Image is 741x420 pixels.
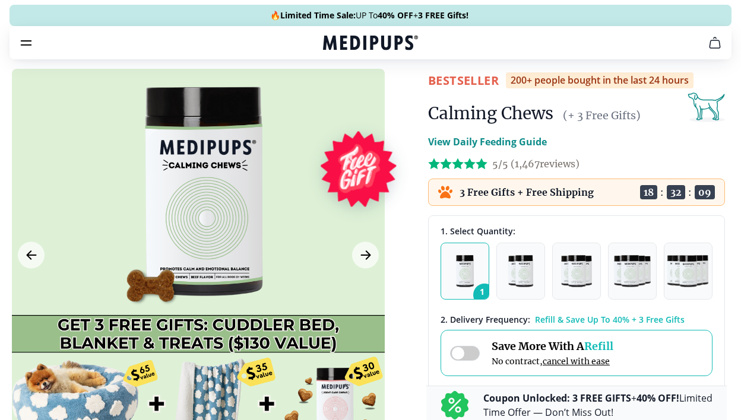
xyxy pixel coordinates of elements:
[492,356,613,367] span: No contract,
[614,255,650,287] img: Pack of 4 - Natural Dog Supplements
[563,109,641,122] span: (+ 3 Free Gifts)
[584,339,613,353] span: Refill
[323,34,418,54] a: Medipups
[636,392,679,405] b: 40% OFF!
[701,28,729,57] button: cart
[640,185,657,199] span: 18
[473,284,496,306] span: 1
[441,225,712,237] div: 1. Select Quantity:
[543,356,610,367] span: cancel with ease
[492,158,579,170] span: 5/5 ( 1,467 reviews)
[506,72,693,88] div: 200+ people bought in the last 24 hours
[18,242,45,269] button: Previous Image
[441,314,530,325] span: 2 . Delivery Frequency:
[483,391,712,419] p: + Limited Time Offer — Don’t Miss Out!
[561,255,592,287] img: Pack of 3 - Natural Dog Supplements
[441,243,489,300] button: 1
[270,9,468,21] span: 🔥 UP To +
[460,186,594,198] p: 3 Free Gifts + Free Shipping
[660,186,664,198] span: :
[428,72,499,88] span: BestSeller
[695,185,715,199] span: 09
[19,36,33,50] button: burger-menu
[428,135,547,149] p: View Daily Feeding Guide
[688,186,692,198] span: :
[352,242,379,269] button: Next Image
[428,103,553,124] h1: Calming Chews
[492,339,613,353] span: Save More With A
[456,255,474,287] img: Pack of 1 - Natural Dog Supplements
[667,185,685,199] span: 32
[535,314,685,325] span: Refill & Save Up To 40% + 3 Free Gifts
[508,255,533,287] img: Pack of 2 - Natural Dog Supplements
[667,255,710,287] img: Pack of 5 - Natural Dog Supplements
[483,392,631,405] b: Coupon Unlocked: 3 FREE GIFTS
